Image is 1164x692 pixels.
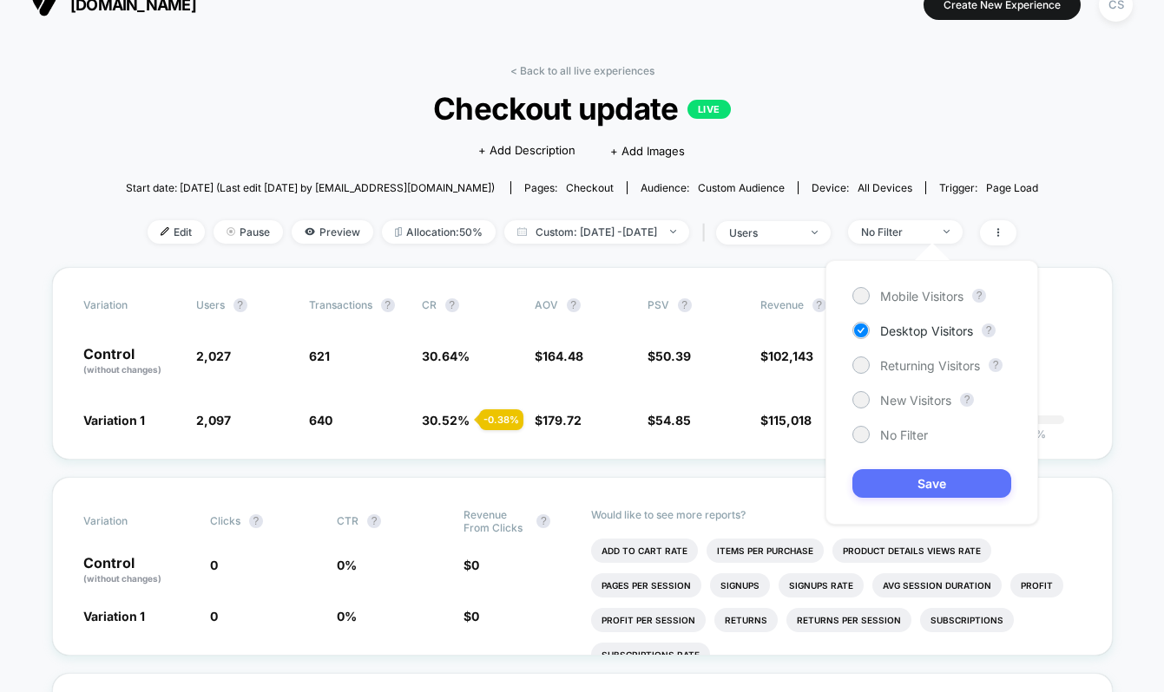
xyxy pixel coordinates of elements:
[989,358,1003,372] button: ?
[445,298,459,312] button: ?
[982,323,996,337] button: ?
[309,413,332,428] span: 640
[832,539,991,563] li: Product Details Views Rate
[395,227,402,237] img: rebalance
[714,608,778,632] li: Returns
[768,349,813,363] span: 102,143
[464,508,528,534] span: Revenue From Clicks
[83,556,193,585] p: Control
[798,181,925,194] span: Device:
[920,608,1014,632] li: Subscriptions
[83,508,179,534] span: Variation
[196,349,231,363] span: 2,027
[422,413,470,428] span: 30.52 %
[227,227,235,236] img: end
[148,220,205,244] span: Edit
[591,508,1082,521] p: Would like to see more reports?
[83,413,145,428] span: Variation 1
[517,227,527,236] img: calendar
[337,609,357,623] span: 0 %
[610,144,685,158] span: + Add Images
[464,558,479,572] span: $
[707,539,824,563] li: Items Per Purchase
[591,608,706,632] li: Profit Per Session
[210,514,240,527] span: Clicks
[83,298,179,312] span: Variation
[249,514,263,528] button: ?
[464,609,479,623] span: $
[422,349,470,363] span: 30.64 %
[471,558,479,572] span: 0
[126,181,495,194] span: Start date: [DATE] (Last edit [DATE] by [EMAIL_ADDRESS][DOMAIN_NAME])
[729,226,799,239] div: users
[768,413,812,428] span: 115,018
[1010,573,1063,597] li: Profit
[986,181,1038,194] span: Page Load
[648,413,691,428] span: $
[210,558,218,572] span: 0
[83,573,161,584] span: (without changes)
[536,514,550,528] button: ?
[880,358,980,373] span: Returning Visitors
[479,409,523,430] div: - 0.38 %
[591,539,698,563] li: Add To Cart Rate
[872,573,1002,597] li: Avg Session Duration
[648,349,691,363] span: $
[83,364,161,375] span: (without changes)
[880,393,951,408] span: New Visitors
[471,609,479,623] span: 0
[760,413,812,428] span: $
[196,413,231,428] span: 2,097
[687,100,731,119] p: LIVE
[422,298,437,311] span: CR
[760,349,813,363] span: $
[566,181,614,194] span: checkout
[861,225,931,238] div: No Filter
[880,289,963,304] span: Mobile Visitors
[504,220,689,244] span: Custom: [DATE] - [DATE]
[510,64,654,77] a: < Back to all live experiences
[960,393,974,407] button: ?
[478,142,575,160] span: + Add Description
[233,298,247,312] button: ?
[939,181,1038,194] div: Trigger:
[567,298,581,312] button: ?
[852,469,1011,498] button: Save
[83,347,179,376] p: Control
[381,298,395,312] button: ?
[760,298,804,311] span: Revenue
[161,227,169,236] img: edit
[543,413,582,428] span: 179.72
[524,181,614,194] div: Pages:
[698,220,716,245] span: |
[655,349,691,363] span: 50.39
[710,573,770,597] li: Signups
[655,413,691,428] span: 54.85
[367,514,381,528] button: ?
[641,181,785,194] div: Audience:
[535,349,583,363] span: $
[678,298,692,312] button: ?
[214,220,283,244] span: Pause
[812,231,818,234] img: end
[292,220,373,244] span: Preview
[648,298,669,311] span: PSV
[591,573,701,597] li: Pages Per Session
[172,90,992,127] span: Checkout update
[786,608,911,632] li: Returns Per Session
[880,323,973,338] span: Desktop Visitors
[880,428,928,442] span: No Filter
[698,181,785,194] span: Custom Audience
[83,609,145,623] span: Variation 1
[535,413,582,428] span: $
[210,609,218,623] span: 0
[309,349,330,363] span: 621
[972,289,986,303] button: ?
[196,298,225,311] span: users
[382,220,496,244] span: Allocation: 50%
[858,181,912,194] span: all devices
[670,230,676,233] img: end
[309,298,372,311] span: Transactions
[535,298,558,311] span: AOV
[337,558,357,572] span: 0 %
